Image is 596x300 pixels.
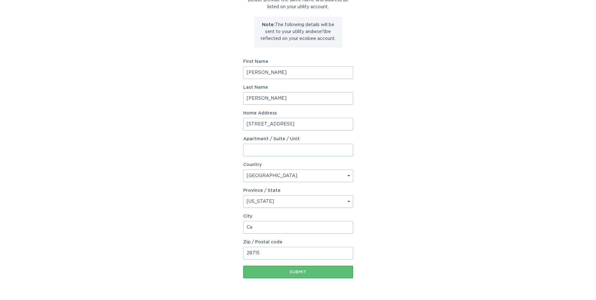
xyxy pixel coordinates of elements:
[243,137,353,141] label: Apartment / Suite / Unit
[262,23,275,27] strong: Note:
[243,111,353,115] label: Home Address
[243,85,353,90] label: Last Name
[243,240,353,244] label: Zip / Postal code
[243,266,353,278] button: Submit
[243,59,353,64] label: First Name
[243,188,281,193] label: Province / State
[259,21,337,42] p: The following details will be sent to your utility and won't be reflected on your ecobee account.
[246,270,350,274] div: Submit
[243,214,353,219] label: City
[243,163,262,167] label: Country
